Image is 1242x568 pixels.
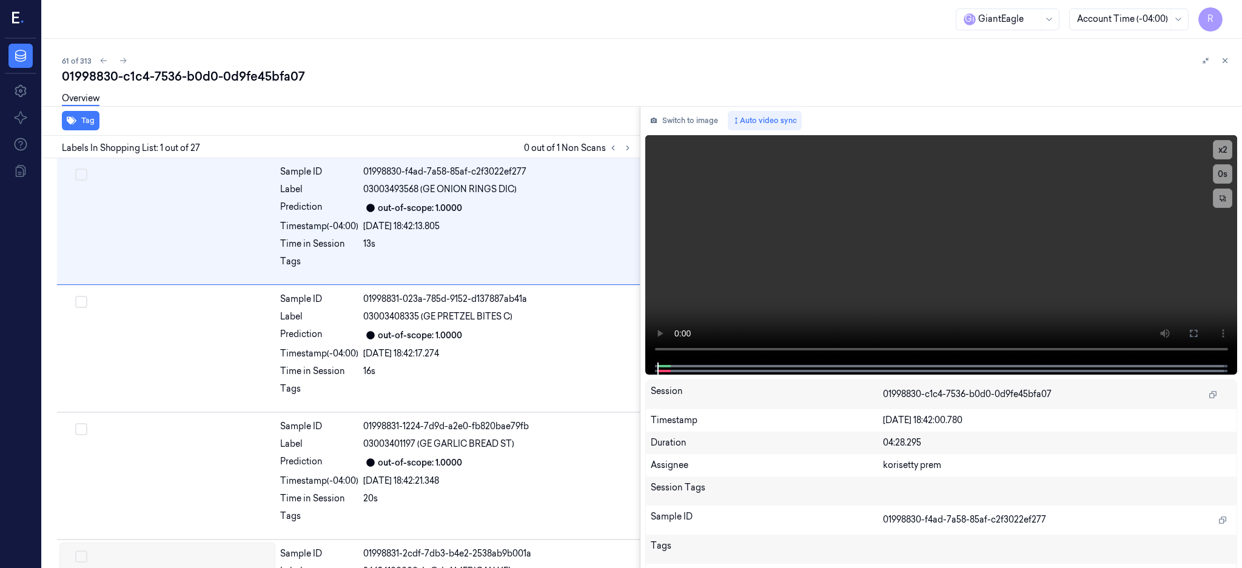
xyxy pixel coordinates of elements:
div: Duration [651,436,883,449]
div: Session Tags [651,481,883,501]
div: 01998830-c1c4-7536-b0d0-0d9fe45bfa07 [62,68,1232,85]
span: 01998830-c1c4-7536-b0d0-0d9fe45bfa07 [883,388,1052,401]
div: 01998830-f4ad-7a58-85af-c2f3022ef277 [363,165,633,178]
div: Prediction [280,328,358,342]
button: Select row [75,296,87,308]
button: 0s [1213,164,1232,184]
button: Select row [75,169,87,181]
div: Time in Session [280,492,358,505]
div: 01998831-2cdf-7db3-b4e2-2538ab9b001a [363,547,633,560]
div: [DATE] 18:42:00.780 [883,414,1232,427]
div: out-of-scope: 1.0000 [378,329,462,342]
span: 03003401197 (GE GARLIC BREAD ST) [363,438,514,450]
span: G i [964,13,976,25]
div: out-of-scope: 1.0000 [378,456,462,469]
button: Select row [75,550,87,563]
div: Sample ID [280,547,358,560]
div: Tags [280,255,358,275]
div: Session [651,385,883,404]
div: 20s [363,492,633,505]
span: 0 out of 1 Non Scans [524,141,635,155]
div: out-of-scope: 1.0000 [378,202,462,215]
button: Select row [75,423,87,435]
button: Auto video sync [728,111,802,130]
div: 13s [363,238,633,250]
div: korisetty prem [883,459,1232,472]
div: 04:28.295 [883,436,1232,449]
div: Timestamp (-04:00) [280,220,358,233]
button: x2 [1213,140,1232,159]
div: [DATE] 18:42:13.805 [363,220,633,233]
button: Tag [62,111,99,130]
div: Tags [280,510,358,529]
div: Label [280,438,358,450]
div: Label [280,310,358,323]
span: 03003493568 (GE ONION RINGS DIC) [363,183,517,196]
div: Timestamp (-04:00) [280,347,358,360]
div: 01998831-1224-7d9d-a2e0-fb820bae79fb [363,420,633,433]
div: Prediction [280,455,358,470]
span: 61 of 313 [62,56,92,66]
div: Sample ID [280,293,358,306]
span: Labels In Shopping List: 1 out of 27 [62,142,200,155]
button: R [1198,7,1223,32]
div: 16s [363,365,633,378]
span: 03003408335 (GE PRETZEL BITES C) [363,310,512,323]
span: 01998830-f4ad-7a58-85af-c2f3022ef277 [883,513,1046,526]
a: Overview [62,92,99,106]
div: Prediction [280,201,358,215]
div: Assignee [651,459,883,472]
div: Tags [651,540,883,559]
button: Switch to image [645,111,723,130]
div: Timestamp (-04:00) [280,475,358,487]
div: Sample ID [651,510,883,530]
div: Label [280,183,358,196]
div: [DATE] 18:42:17.274 [363,347,633,360]
div: Sample ID [280,420,358,433]
div: Timestamp [651,414,883,427]
div: 01998831-023a-785d-9152-d137887ab41a [363,293,633,306]
div: Time in Session [280,238,358,250]
div: Sample ID [280,165,358,178]
div: [DATE] 18:42:21.348 [363,475,633,487]
div: Time in Session [280,365,358,378]
div: Tags [280,383,358,402]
